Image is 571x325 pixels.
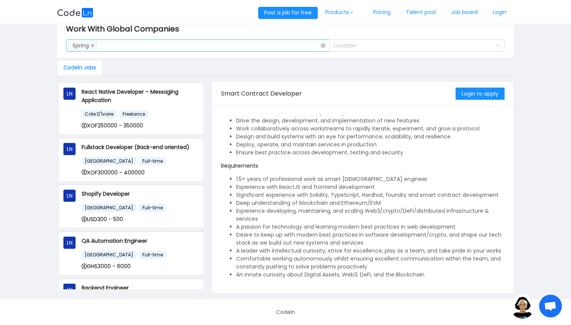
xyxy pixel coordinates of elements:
[66,23,184,35] span: Work With Global Companies
[221,162,258,170] strong: Requirements
[334,42,492,49] div: Location
[82,143,199,151] p: Fullstack Developer (Back-end oriented)
[495,43,500,49] i: icon: down
[236,125,505,133] li: Work collaboratively across workstreams to rapidly iterate, experiment, and grow a protocol
[57,60,103,75] div: Codeln Jobs
[67,284,73,296] span: LN
[120,110,148,118] span: Freelance
[349,11,354,14] i: icon: down
[236,191,505,199] li: Significant experience with Solidity, TypeScript, Hardhat, foundry and smart contract development
[236,255,505,271] li: Comfortable working autonomously whilst ensuring excellent communication within the team, and con...
[67,143,73,155] span: LN
[236,199,505,207] li: Deep understanding of blockchain and Ethereum/EVM
[82,123,87,128] i: icon: dollar
[67,88,73,100] span: LN
[236,223,505,231] li: A passion for technology and learning modern best practices in web development
[67,237,73,249] span: LN
[82,264,87,269] i: icon: dollar
[57,8,93,17] img: logobg.f302741d.svg
[258,9,318,16] a: Post a job for free
[82,110,117,118] span: Cote D"Ivoire
[236,175,505,183] li: 1.5+ years of professional work as smart [DEMOGRAPHIC_DATA] engineer
[82,157,136,165] span: [GEOGRAPHIC_DATA]
[82,215,123,223] span: USD300 - 500
[510,294,535,319] img: ground.ddcf5dcf.png
[236,141,505,149] li: Deploy, operate, and maintain services in production
[236,207,505,223] li: Experience developing, maintaining, and scaling Web3/crypto/DeFi/distributed infrastructure & ser...
[539,295,562,317] a: Open chat
[82,169,145,176] span: XOF300000 - 400000
[236,231,505,247] li: Desire to keep up with modern best practices in software development/crypto, and shape our tech s...
[68,41,97,50] li: Spring
[236,149,505,157] li: Ensure best practice across development, testing and security
[91,44,95,48] i: icon: close
[236,183,505,191] li: Experience with ReactJS and frontend development
[82,217,87,222] i: icon: dollar
[236,133,505,141] li: Design and build systems with an eye for performance, scalability, and resilience
[82,122,143,129] span: XOF250000 - 350000
[321,43,325,48] i: icon: close-circle
[236,117,505,125] li: Drive the design, development, and implementation of new features
[258,7,318,19] button: Post a job for free
[236,247,505,255] li: A leader with intellectual curiosity, strive for excellence, play as a team, and take pride in yo...
[456,88,505,100] button: Login to apply
[139,157,166,165] span: Full-time
[139,251,166,259] span: Full-time
[82,170,87,175] i: icon: dollar
[82,251,136,259] span: [GEOGRAPHIC_DATA]
[82,284,199,292] p: Backend Engineer
[82,237,199,245] p: QA Automation Engineer
[221,89,302,98] span: Smart Contract Developer
[82,190,199,198] p: Shopify Developer
[139,204,166,212] span: Full-time
[82,88,199,104] p: React Native Developer – Messaging Application
[73,41,89,50] div: Spring
[236,271,505,279] li: An innate curiosity about Digital Assets, Web3, DeFi, and the Blockchain
[67,190,73,202] span: LN
[82,204,136,212] span: [GEOGRAPHIC_DATA]
[82,262,131,270] span: GHS3000 - 6000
